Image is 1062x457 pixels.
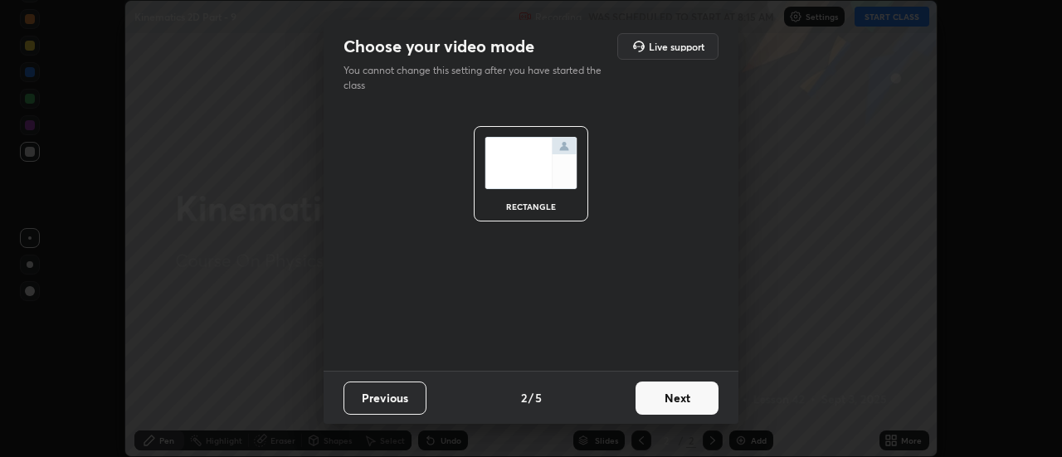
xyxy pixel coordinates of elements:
button: Previous [343,382,426,415]
div: rectangle [498,202,564,211]
h5: Live support [649,41,704,51]
h2: Choose your video mode [343,36,534,57]
img: normalScreenIcon.ae25ed63.svg [485,137,577,189]
h4: 5 [535,389,542,406]
p: You cannot change this setting after you have started the class [343,63,612,93]
h4: 2 [521,389,527,406]
h4: / [529,389,533,406]
button: Next [636,382,719,415]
